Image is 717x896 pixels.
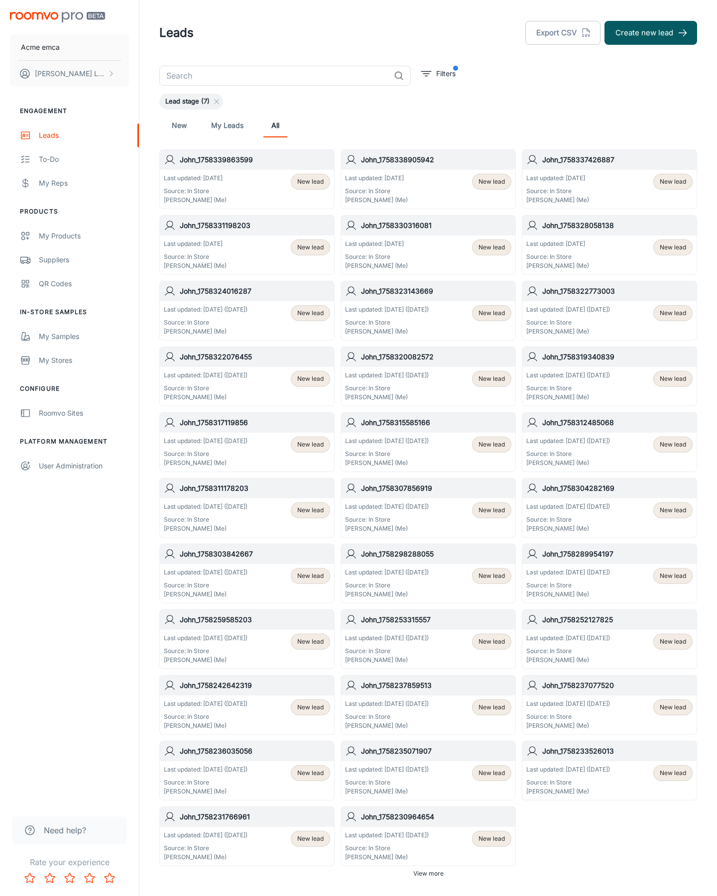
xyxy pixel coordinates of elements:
[164,196,227,205] p: [PERSON_NAME] (Me)
[167,113,191,137] a: New
[164,831,247,840] p: Last updated: [DATE] ([DATE])
[478,703,505,712] span: New lead
[164,778,247,787] p: Source: In Store
[180,220,330,231] h6: John_1758331198203
[522,281,697,340] a: John_1758322773003Last updated: [DATE] ([DATE])Source: In Store[PERSON_NAME] (Me)New lead
[39,230,129,241] div: My Products
[526,327,610,336] p: [PERSON_NAME] (Me)
[159,609,335,669] a: John_1758259585203Last updated: [DATE] ([DATE])Source: In Store[PERSON_NAME] (Me)New lead
[164,581,247,590] p: Source: In Store
[361,614,511,625] h6: John_1758253315557
[263,113,287,137] a: All
[180,549,330,560] h6: John_1758303842667
[180,614,330,625] h6: John_1758259585203
[345,647,429,656] p: Source: In Store
[164,699,247,708] p: Last updated: [DATE] ([DATE])
[39,130,129,141] div: Leads
[345,305,429,314] p: Last updated: [DATE] ([DATE])
[164,853,247,862] p: [PERSON_NAME] (Me)
[526,647,610,656] p: Source: In Store
[297,637,324,646] span: New lead
[159,544,335,603] a: John_1758303842667Last updated: [DATE] ([DATE])Source: In Store[PERSON_NAME] (Me)New lead
[60,868,80,888] button: Rate 3 star
[180,483,330,494] h6: John_1758311178203
[526,634,610,643] p: Last updated: [DATE] ([DATE])
[522,346,697,406] a: John_1758319340839Last updated: [DATE] ([DATE])Source: In Store[PERSON_NAME] (Me)New lead
[361,286,511,297] h6: John_1758323143669
[526,196,589,205] p: [PERSON_NAME] (Me)
[39,178,129,189] div: My Reps
[164,656,247,665] p: [PERSON_NAME] (Me)
[164,393,247,402] p: [PERSON_NAME] (Me)
[39,278,129,289] div: QR Codes
[164,261,227,270] p: [PERSON_NAME] (Me)
[345,318,429,327] p: Source: In Store
[660,440,686,449] span: New lead
[361,811,511,822] h6: John_1758230964654
[10,61,129,87] button: [PERSON_NAME] Leaptools
[478,769,505,778] span: New lead
[478,571,505,580] span: New lead
[164,647,247,656] p: Source: In Store
[39,460,129,471] div: User Administration
[526,187,589,196] p: Source: In Store
[164,568,247,577] p: Last updated: [DATE] ([DATE])
[180,286,330,297] h6: John_1758324016287
[345,393,429,402] p: [PERSON_NAME] (Me)
[361,483,511,494] h6: John_1758307856919
[345,515,429,524] p: Source: In Store
[345,458,429,467] p: [PERSON_NAME] (Me)
[526,568,610,577] p: Last updated: [DATE] ([DATE])
[297,769,324,778] span: New lead
[478,506,505,515] span: New lead
[526,449,610,458] p: Source: In Store
[341,675,516,735] a: John_1758237859513Last updated: [DATE] ([DATE])Source: In Store[PERSON_NAME] (Me)New lead
[341,806,516,866] a: John_1758230964654Last updated: [DATE] ([DATE])Source: In Store[PERSON_NAME] (Me)New lead
[159,24,194,42] h1: Leads
[297,374,324,383] span: New lead
[522,215,697,275] a: John_1758328058138Last updated: [DATE]Source: In Store[PERSON_NAME] (Me)New lead
[159,806,335,866] a: John_1758231766961Last updated: [DATE] ([DATE])Source: In Store[PERSON_NAME] (Me)New lead
[522,741,697,800] a: John_1758233526013Last updated: [DATE] ([DATE])Source: In Store[PERSON_NAME] (Me)New lead
[297,834,324,843] span: New lead
[345,765,429,774] p: Last updated: [DATE] ([DATE])
[159,215,335,275] a: John_1758331198203Last updated: [DATE]Source: In Store[PERSON_NAME] (Me)New lead
[542,417,693,428] h6: John_1758312485068
[436,68,456,79] p: Filters
[164,515,247,524] p: Source: In Store
[8,856,131,868] p: Rate your experience
[345,252,408,261] p: Source: In Store
[341,346,516,406] a: John_1758320082572Last updated: [DATE] ([DATE])Source: In Store[PERSON_NAME] (Me)New lead
[297,177,324,186] span: New lead
[159,66,390,86] input: Search
[341,609,516,669] a: John_1758253315557Last updated: [DATE] ([DATE])Source: In Store[PERSON_NAME] (Me)New lead
[159,675,335,735] a: John_1758242642319Last updated: [DATE] ([DATE])Source: In Store[PERSON_NAME] (Me)New lead
[361,220,511,231] h6: John_1758330316081
[345,712,429,721] p: Source: In Store
[211,113,243,137] a: My Leads
[660,637,686,646] span: New lead
[297,243,324,252] span: New lead
[345,787,429,796] p: [PERSON_NAME] (Me)
[478,440,505,449] span: New lead
[526,656,610,665] p: [PERSON_NAME] (Me)
[159,97,216,107] span: Lead stage (7)
[341,215,516,275] a: John_1758330316081Last updated: [DATE]Source: In Store[PERSON_NAME] (Me)New lead
[164,437,247,446] p: Last updated: [DATE] ([DATE])
[345,502,429,511] p: Last updated: [DATE] ([DATE])
[660,374,686,383] span: New lead
[525,21,600,45] button: Export CSV
[164,252,227,261] p: Source: In Store
[526,581,610,590] p: Source: In Store
[345,524,429,533] p: [PERSON_NAME] (Me)
[164,371,247,380] p: Last updated: [DATE] ([DATE])
[522,412,697,472] a: John_1758312485068Last updated: [DATE] ([DATE])Source: In Store[PERSON_NAME] (Me)New lead
[345,437,429,446] p: Last updated: [DATE] ([DATE])
[297,571,324,580] span: New lead
[164,384,247,393] p: Source: In Store
[297,440,324,449] span: New lead
[660,506,686,515] span: New lead
[345,853,429,862] p: [PERSON_NAME] (Me)
[341,478,516,538] a: John_1758307856919Last updated: [DATE] ([DATE])Source: In Store[PERSON_NAME] (Me)New lead
[345,568,429,577] p: Last updated: [DATE] ([DATE])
